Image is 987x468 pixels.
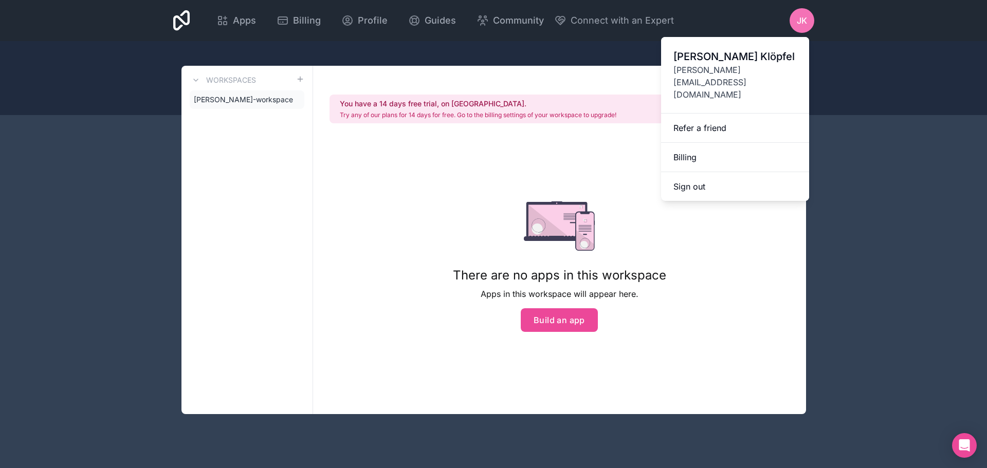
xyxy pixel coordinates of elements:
[554,13,674,28] button: Connect with an Expert
[293,13,321,28] span: Billing
[673,64,797,101] span: [PERSON_NAME][EMAIL_ADDRESS][DOMAIN_NAME]
[268,9,329,32] a: Billing
[233,13,256,28] span: Apps
[333,9,396,32] a: Profile
[453,288,666,300] p: Apps in this workspace will appear here.
[190,74,256,86] a: Workspaces
[952,433,977,458] div: Open Intercom Messenger
[190,90,304,109] a: [PERSON_NAME]-workspace
[493,13,544,28] span: Community
[453,267,666,284] h1: There are no apps in this workspace
[524,201,595,251] img: empty state
[468,9,552,32] a: Community
[206,75,256,85] h3: Workspaces
[521,308,598,332] button: Build an app
[425,13,456,28] span: Guides
[797,14,807,27] span: JK
[194,95,293,105] span: [PERSON_NAME]-workspace
[673,49,797,64] span: [PERSON_NAME] Klöpfel
[400,9,464,32] a: Guides
[340,111,616,119] p: Try any of our plans for 14 days for free. Go to the billing settings of your workspace to upgrade!
[661,143,809,172] a: Billing
[340,99,616,109] h2: You have a 14 days free trial, on [GEOGRAPHIC_DATA].
[358,13,388,28] span: Profile
[661,172,809,201] button: Sign out
[571,13,674,28] span: Connect with an Expert
[208,9,264,32] a: Apps
[661,114,809,143] a: Refer a friend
